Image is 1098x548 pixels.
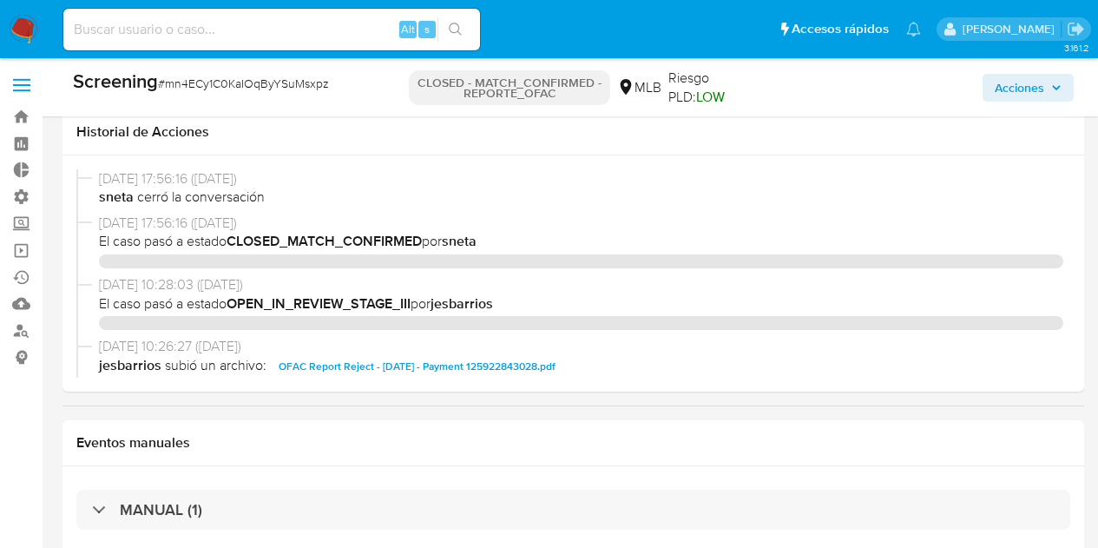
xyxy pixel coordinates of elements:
[963,21,1061,37] p: nicolas.tyrkiel@mercadolibre.com
[63,18,480,41] input: Buscar usuario o caso...
[617,78,661,97] div: MLB
[983,74,1074,102] button: Acciones
[437,17,473,42] button: search-icon
[792,20,889,38] span: Accesos rápidos
[158,75,329,92] span: # mn4ECy1C0KaIOqByYSuMsxpz
[696,87,725,107] span: LOW
[76,434,1070,452] h1: Eventos manuales
[668,69,738,106] span: Riesgo PLD:
[906,22,921,36] a: Notificaciones
[401,21,415,37] span: Alt
[424,21,430,37] span: s
[409,70,610,105] p: CLOSED - MATCH_CONFIRMED - REPORTE_OFAC
[120,500,202,519] h3: MANUAL (1)
[995,74,1044,102] span: Acciones
[76,490,1070,530] div: MANUAL (1)
[1067,20,1085,38] a: Salir
[73,67,158,95] b: Screening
